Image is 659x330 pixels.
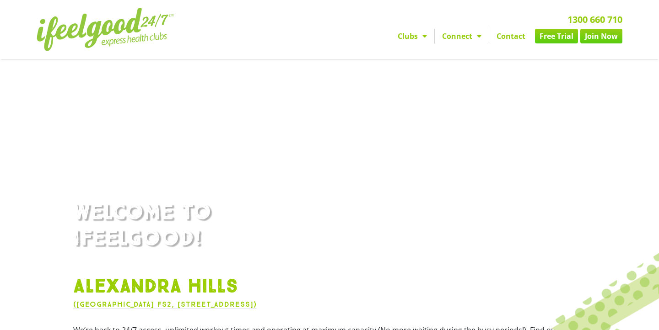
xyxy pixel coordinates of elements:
[390,29,434,43] a: Clubs
[245,29,622,43] nav: Menu
[535,29,578,43] a: Free Trial
[73,200,586,252] h1: WELCOME TO IFEELGOOD!
[73,275,586,299] h1: Alexandra Hills
[435,29,489,43] a: Connect
[580,29,622,43] a: Join Now
[489,29,533,43] a: Contact
[567,13,622,26] a: 1300 660 710
[73,300,257,309] a: ([GEOGRAPHIC_DATA] FS2, [STREET_ADDRESS])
